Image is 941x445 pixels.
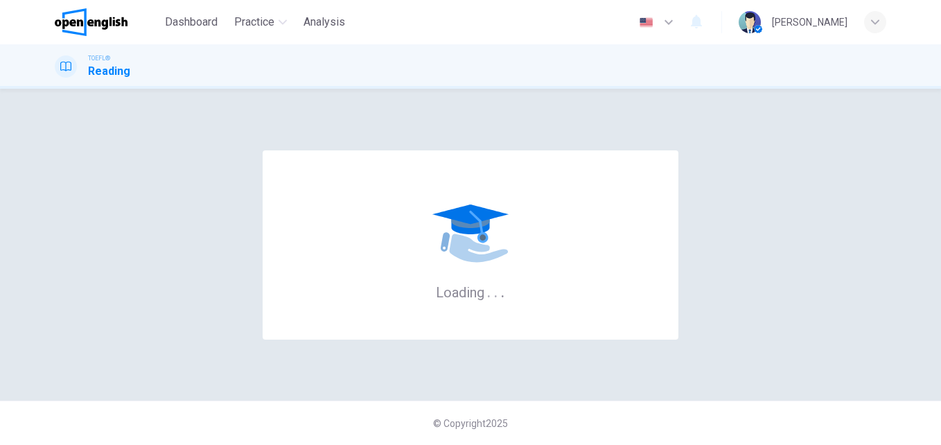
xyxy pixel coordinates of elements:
h1: Reading [88,63,130,80]
span: Practice [234,14,274,30]
h6: . [486,279,491,302]
img: en [637,17,655,28]
img: Profile picture [739,11,761,33]
img: OpenEnglish logo [55,8,127,36]
button: Analysis [298,10,351,35]
h6: . [500,279,505,302]
span: Analysis [304,14,345,30]
button: Dashboard [159,10,223,35]
span: TOEFL® [88,53,110,63]
a: OpenEnglish logo [55,8,159,36]
button: Practice [229,10,292,35]
span: Dashboard [165,14,218,30]
h6: . [493,279,498,302]
h6: Loading [436,283,505,301]
span: © Copyright 2025 [433,418,508,429]
div: [PERSON_NAME] [772,14,847,30]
